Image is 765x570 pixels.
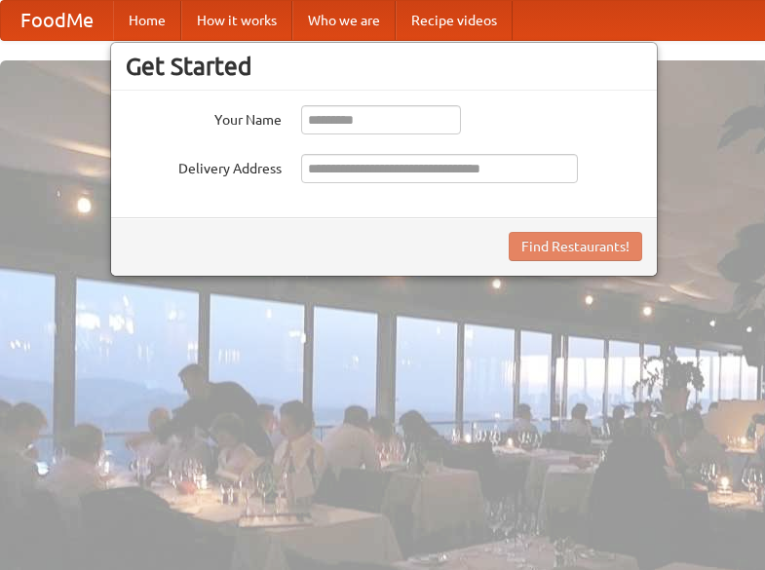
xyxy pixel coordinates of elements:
[126,154,282,178] label: Delivery Address
[292,1,396,40] a: Who we are
[509,232,642,261] button: Find Restaurants!
[113,1,181,40] a: Home
[396,1,513,40] a: Recipe videos
[126,52,642,81] h3: Get Started
[181,1,292,40] a: How it works
[126,105,282,130] label: Your Name
[1,1,113,40] a: FoodMe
